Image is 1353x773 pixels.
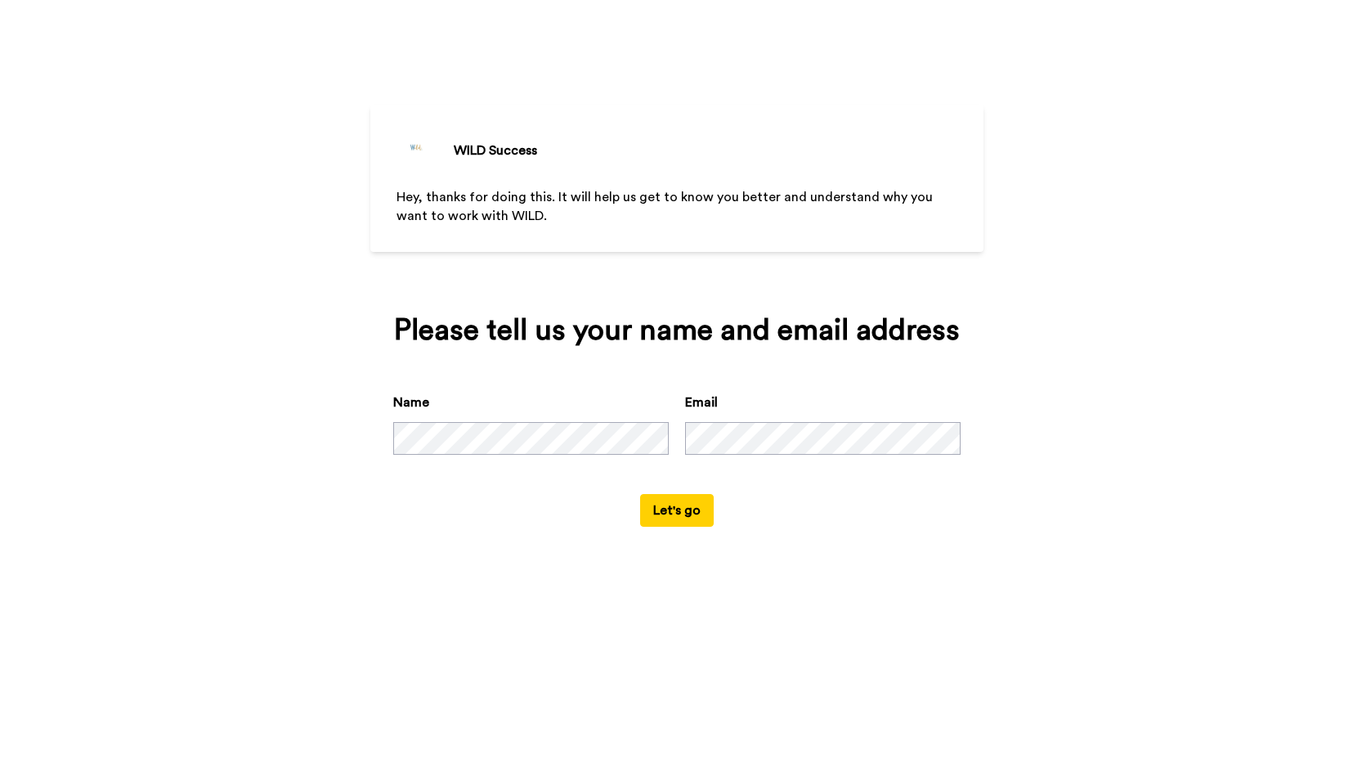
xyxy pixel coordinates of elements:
label: Name [393,393,429,412]
div: WILD Success [454,141,537,160]
button: Let's go [640,494,714,527]
div: Please tell us your name and email address [393,314,961,347]
label: Email [685,393,718,412]
span: Hey, thanks for doing this. It will help us get to know you better and understand why you want to... [396,191,936,222]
